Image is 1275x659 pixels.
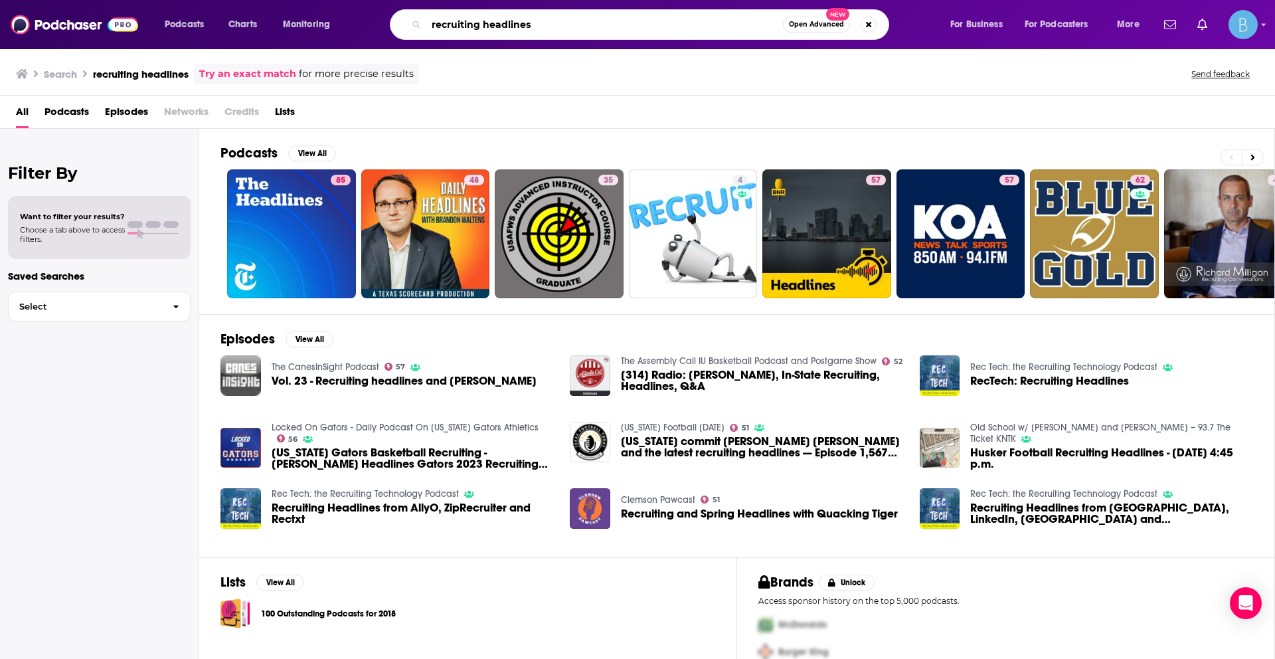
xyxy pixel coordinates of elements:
button: View All [256,575,304,591]
span: 85 [336,174,345,187]
span: Logged in as BLASTmedia [1229,10,1258,39]
span: 56 [288,436,297,442]
a: 35 [598,175,618,185]
h2: Filter By [8,163,191,183]
a: 57 [896,169,1025,298]
a: ListsView All [220,574,304,591]
img: Recruiting Headlines from Vangst, LinkedIn, Wonolo and Randstad [920,488,960,529]
a: Florida Gators Basketball Recruiting - Thomas Haugh Headlines Gators 2023 Recruiting Class [220,428,261,468]
span: Open Advanced [789,21,844,28]
span: More [1117,15,1140,34]
a: 57 [762,169,891,298]
span: Vol. 23 - Recruiting headlines and [PERSON_NAME] [272,375,537,387]
a: Recruiting Headlines from AllyO, ZipRecruiter and Rectxt [272,502,554,525]
a: 100 Outstanding Podcasts for 2018 [220,599,250,628]
span: 52 [894,359,902,365]
img: Vol. 23 - Recruiting headlines and Corey Gaynor [220,355,261,396]
a: EpisodesView All [220,331,333,347]
div: Open Intercom Messenger [1230,587,1262,619]
p: Access sponsor history on the top 5,000 podcasts. [758,596,1253,606]
img: User Profile [1229,10,1258,39]
span: [314] Radio: [PERSON_NAME], In-State Recruiting, Headlines, Q&A [621,369,904,392]
a: Clemson Pawcast [621,494,695,506]
a: Locked On Gators - Daily Podcast On Florida Gators Athletics [272,422,539,433]
a: Rec Tech: the Recruiting Technology Podcast [970,361,1157,373]
span: for more precise results [299,66,414,82]
span: 62 [1136,174,1145,187]
a: Husker Football Recruiting Headlines - May 7th, 4:45 p.m. [970,447,1253,470]
img: RecTech: Recruiting Headlines [920,355,960,396]
span: 35 [604,174,613,187]
a: Husker Football Recruiting Headlines - May 7th, 4:45 p.m. [920,428,960,468]
a: 51 [701,496,720,504]
a: [314] Radio: Clifton Moore, In-State Recruiting, Headlines, Q&A [621,369,904,392]
a: Show notifications dropdown [1192,13,1213,36]
span: Charts [228,15,257,34]
span: Podcasts [165,15,204,34]
h3: recruiting headlines [93,68,189,80]
span: [US_STATE] Gators Basketball Recruiting - [PERSON_NAME] Headlines Gators 2023 Recruiting Class [272,447,554,470]
a: Nebraska commit Gibson Pyle and the latest recruiting headlines — Episode 1,567 (April 5, 2023) [621,436,904,458]
a: Episodes [105,101,148,128]
a: 62 [1030,169,1159,298]
span: 57 [871,174,881,187]
h2: Brands [758,574,813,591]
span: Husker Football Recruiting Headlines - [DATE] 4:45 p.m. [970,447,1253,470]
a: RecTech: Recruiting Headlines [970,375,1129,387]
span: For Podcasters [1025,15,1088,34]
span: Choose a tab above to access filters. [20,225,125,244]
a: 48 [361,169,490,298]
a: 35 [495,169,624,298]
a: Podcasts [44,101,89,128]
button: Send feedback [1187,68,1254,80]
span: 51 [742,425,749,431]
span: Want to filter your results? [20,212,125,221]
span: Burger King [778,646,829,658]
a: The CanesInSight Podcast [272,361,379,373]
a: Rec Tech: the Recruiting Technology Podcast [970,488,1157,500]
a: Try an exact match [199,66,296,82]
div: Search podcasts, credits, & more... [402,9,902,40]
button: open menu [155,14,221,35]
a: 85 [331,175,351,185]
a: Old School w/ Foreman and Oerman – 93.7 The Ticket KNTK [970,422,1231,444]
h2: Podcasts [220,145,278,161]
a: 51 [730,424,749,432]
a: [314] Radio: Clifton Moore, In-State Recruiting, Headlines, Q&A [570,355,610,396]
button: open menu [1016,14,1108,35]
button: Open AdvancedNew [783,17,850,33]
span: 57 [396,364,405,370]
img: Recruiting and Spring Headlines with Quacking Tiger [570,488,610,529]
button: open menu [941,14,1019,35]
a: 48 [464,175,484,185]
a: Recruiting and Spring Headlines with Quacking Tiger [621,508,898,519]
a: Recruiting Headlines from Vangst, LinkedIn, Wonolo and Randstad [970,502,1253,525]
a: 56 [277,434,298,442]
a: 4 [732,175,748,185]
span: 57 [1005,174,1014,187]
a: Florida Gators Basketball Recruiting - Thomas Haugh Headlines Gators 2023 Recruiting Class [272,447,554,470]
span: Select [9,302,162,311]
a: 52 [882,357,902,365]
img: Podchaser - Follow, Share and Rate Podcasts [11,12,138,37]
a: PodcastsView All [220,145,336,161]
img: First Pro Logo [753,611,778,638]
a: Vol. 23 - Recruiting headlines and Corey Gaynor [272,375,537,387]
span: 51 [713,497,720,503]
img: Nebraska commit Gibson Pyle and the latest recruiting headlines — Episode 1,567 (April 5, 2023) [570,422,610,462]
a: Texas Football Today [621,422,724,433]
span: All [16,101,29,128]
span: Networks [164,101,209,128]
h3: Search [44,68,77,80]
a: 4 [629,169,758,298]
a: 85 [227,169,356,298]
